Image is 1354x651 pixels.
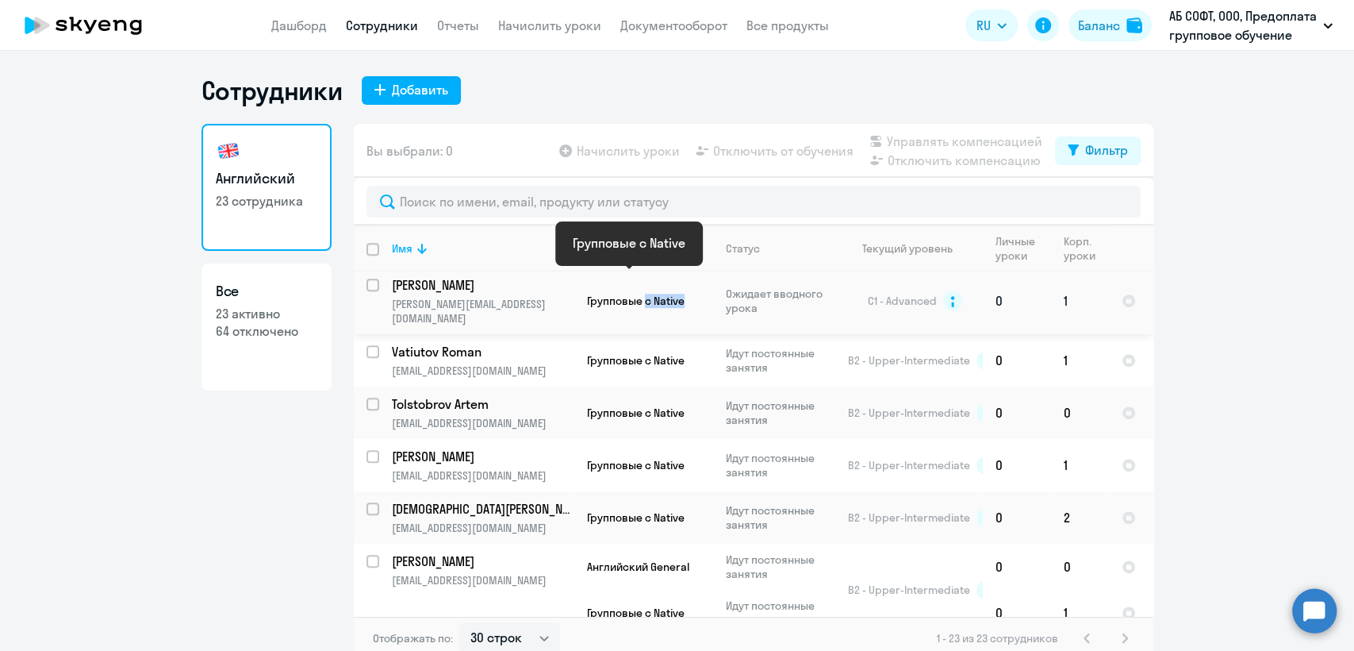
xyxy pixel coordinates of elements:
[216,168,317,189] h3: Английский
[573,233,685,252] div: Групповые с Native
[392,448,573,465] a: [PERSON_NAME]
[976,16,991,35] span: RU
[392,276,573,294] a: [PERSON_NAME]
[392,343,573,360] a: Vatiutov Roman
[1051,439,1109,491] td: 1
[1051,334,1109,387] td: 1
[201,75,343,106] h1: Сотрудники
[216,192,317,210] p: 23 сотрудника
[726,241,760,256] div: Статус
[392,241,573,256] div: Имя
[726,287,834,315] p: Ожидает вводного урока
[587,560,689,574] span: Английский General
[983,491,1051,544] td: 0
[848,510,970,525] span: B2 - Upper-Intermediate
[392,500,571,518] p: [DEMOGRAPHIC_DATA][PERSON_NAME]
[587,458,685,472] span: Групповые с Native
[1051,387,1109,439] td: 0
[1064,234,1108,263] div: Корп. уроки
[726,346,834,375] p: Идут постоянные занятия
[983,268,1051,334] td: 0
[983,590,1051,636] td: 0
[392,448,571,465] p: [PERSON_NAME]
[848,583,970,597] span: B2 - Upper-Intermediate
[965,10,1018,41] button: RU
[587,406,685,420] span: Групповые с Native
[216,305,317,322] p: 23 активно
[868,294,937,308] span: C1 - Advanced
[726,599,834,627] p: Идут постоянные занятия
[373,631,453,645] span: Отображать по:
[862,241,953,256] div: Текущий уровень
[726,451,834,480] p: Идут постоянные занятия
[346,17,418,33] a: Сотрудники
[366,186,1141,218] input: Поиск по имени, email, продукту или статусу
[1126,17,1142,33] img: balance
[726,553,834,581] p: Идут постоянные занятия
[1068,10,1152,41] button: Балансbalance
[620,17,727,33] a: Документооборот
[848,406,970,420] span: B2 - Upper-Intermediate
[1161,6,1341,44] button: АБ СОФТ, ООО, Предоплата групповое обучение
[746,17,829,33] a: Все продукты
[201,264,332,391] a: Все23 активно64 отключено
[1051,268,1109,334] td: 1
[362,76,461,105] button: Добавить
[726,503,834,532] p: Идут постоянные занятия
[1051,544,1109,590] td: 0
[1078,16,1120,35] div: Баланс
[392,395,571,413] p: Tolstobrov Artem
[848,241,982,256] div: Текущий уровень
[392,500,573,518] a: [DEMOGRAPHIC_DATA][PERSON_NAME]
[392,553,571,570] p: [PERSON_NAME]
[587,294,685,308] span: Групповые с Native
[1085,141,1128,160] div: Фильтр
[271,17,327,33] a: Дашборд
[995,234,1050,263] div: Личные уроки
[392,553,573,570] a: [PERSON_NAME]
[392,80,448,99] div: Добавить
[392,395,573,413] a: Tolstobrov Artem
[366,141,453,160] span: Вы выбрали: 0
[498,17,601,33] a: Начислить уроки
[1169,6,1317,44] p: АБ СОФТ, ООО, Предоплата групповое обучение
[983,544,1051,590] td: 0
[983,387,1051,439] td: 0
[437,17,479,33] a: Отчеты
[937,631,1058,645] span: 1 - 23 из 23 сотрудников
[216,281,317,302] h3: Все
[392,364,573,378] p: [EMAIL_ADDRESS][DOMAIN_NAME]
[392,468,573,483] p: [EMAIL_ADDRESS][DOMAIN_NAME]
[983,334,1051,387] td: 0
[1051,590,1109,636] td: 1
[392,343,571,360] p: Vatiutov Roman
[587,606,685,620] span: Групповые с Native
[392,521,573,535] p: [EMAIL_ADDRESS][DOMAIN_NAME]
[216,322,317,340] p: 64 отключено
[983,439,1051,491] td: 0
[1055,137,1141,165] button: Фильтр
[848,353,970,368] span: B2 - Upper-Intermediate
[848,458,970,472] span: B2 - Upper-Intermediate
[587,353,685,368] span: Групповые с Native
[1051,491,1109,544] td: 2
[392,416,573,430] p: [EMAIL_ADDRESS][DOMAIN_NAME]
[392,573,573,587] p: [EMAIL_ADDRESS][DOMAIN_NAME]
[587,510,685,525] span: Групповые с Native
[392,297,573,325] p: [PERSON_NAME][EMAIL_ADDRESS][DOMAIN_NAME]
[216,138,241,164] img: english
[726,399,834,427] p: Идут постоянные занятия
[392,241,412,256] div: Имя
[392,276,571,294] p: [PERSON_NAME]
[201,124,332,251] a: Английский23 сотрудника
